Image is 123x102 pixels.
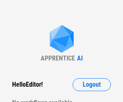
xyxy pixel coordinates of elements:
img: Apprentice AI [46,25,78,54]
button: Logout [73,78,111,91]
div: AI [77,54,83,62]
span: Logout [83,81,101,88]
div: Hello Editor ! [12,78,43,91]
div: APPRENTICE [41,54,75,62]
